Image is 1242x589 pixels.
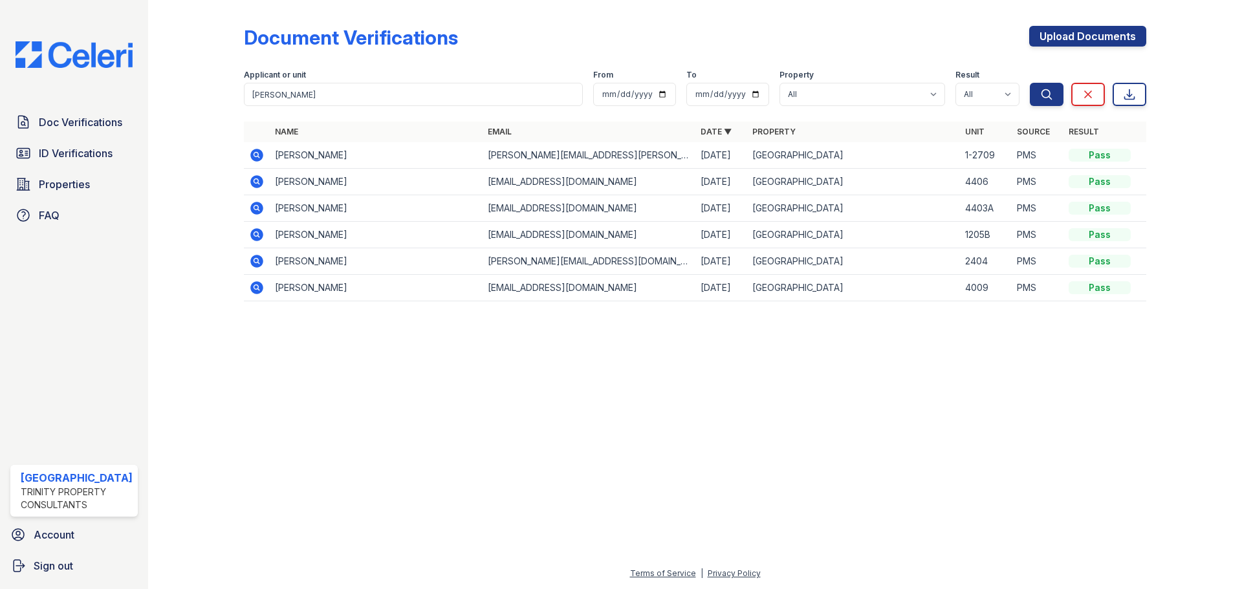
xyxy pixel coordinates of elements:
td: [GEOGRAPHIC_DATA] [747,169,960,195]
span: FAQ [39,208,60,223]
td: [PERSON_NAME][EMAIL_ADDRESS][PERSON_NAME][DOMAIN_NAME] [483,142,695,169]
td: [EMAIL_ADDRESS][DOMAIN_NAME] [483,195,695,222]
span: Properties [39,177,90,192]
a: Unit [965,127,985,136]
a: Result [1069,127,1099,136]
a: ID Verifications [10,140,138,166]
div: Pass [1069,202,1131,215]
td: [DATE] [695,169,747,195]
td: PMS [1012,222,1063,248]
span: ID Verifications [39,145,113,161]
td: [GEOGRAPHIC_DATA] [747,248,960,275]
td: [PERSON_NAME] [270,222,483,248]
td: PMS [1012,142,1063,169]
td: [DATE] [695,142,747,169]
td: [GEOGRAPHIC_DATA] [747,195,960,222]
td: [EMAIL_ADDRESS][DOMAIN_NAME] [483,169,695,195]
a: Account [5,522,143,548]
a: Email [488,127,512,136]
td: [EMAIL_ADDRESS][DOMAIN_NAME] [483,222,695,248]
td: 1-2709 [960,142,1012,169]
td: 1205B [960,222,1012,248]
td: [DATE] [695,195,747,222]
td: PMS [1012,195,1063,222]
td: PMS [1012,248,1063,275]
td: [PERSON_NAME] [270,195,483,222]
span: Sign out [34,558,73,573]
td: [GEOGRAPHIC_DATA] [747,275,960,301]
label: Applicant or unit [244,70,306,80]
label: From [593,70,613,80]
td: 4009 [960,275,1012,301]
td: [PERSON_NAME][EMAIL_ADDRESS][DOMAIN_NAME] [483,248,695,275]
a: FAQ [10,202,138,228]
a: Sign out [5,553,143,579]
a: Doc Verifications [10,109,138,135]
div: Pass [1069,149,1131,162]
td: 4406 [960,169,1012,195]
label: To [686,70,697,80]
a: Privacy Policy [708,568,761,578]
td: [GEOGRAPHIC_DATA] [747,142,960,169]
label: Property [779,70,814,80]
td: 2404 [960,248,1012,275]
td: 4403A [960,195,1012,222]
a: Date ▼ [701,127,732,136]
td: PMS [1012,275,1063,301]
td: [PERSON_NAME] [270,275,483,301]
a: Name [275,127,298,136]
input: Search by name, email, or unit number [244,83,583,106]
a: Source [1017,127,1050,136]
td: PMS [1012,169,1063,195]
span: Doc Verifications [39,114,122,130]
td: [EMAIL_ADDRESS][DOMAIN_NAME] [483,275,695,301]
span: Account [34,527,74,542]
a: Properties [10,171,138,197]
td: [DATE] [695,275,747,301]
div: Document Verifications [244,26,458,49]
td: [PERSON_NAME] [270,248,483,275]
div: Pass [1069,175,1131,188]
div: [GEOGRAPHIC_DATA] [21,470,133,486]
td: [DATE] [695,222,747,248]
div: Pass [1069,255,1131,268]
div: Pass [1069,281,1131,294]
a: Upload Documents [1029,26,1146,47]
div: Pass [1069,228,1131,241]
td: [PERSON_NAME] [270,142,483,169]
td: [PERSON_NAME] [270,169,483,195]
img: CE_Logo_Blue-a8612792a0a2168367f1c8372b55b34899dd931a85d93a1a3d3e32e68fde9ad4.png [5,41,143,68]
a: Property [752,127,796,136]
a: Terms of Service [630,568,696,578]
td: [DATE] [695,248,747,275]
label: Result [955,70,979,80]
div: | [701,568,703,578]
div: Trinity Property Consultants [21,486,133,511]
td: [GEOGRAPHIC_DATA] [747,222,960,248]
